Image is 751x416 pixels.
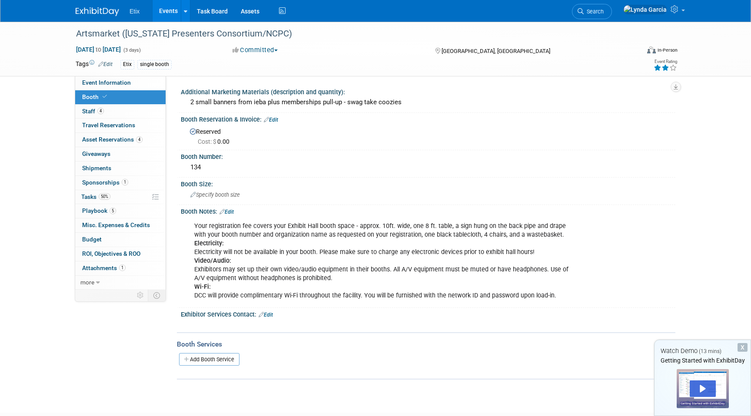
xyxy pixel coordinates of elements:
div: Additional Marketing Materials (description and quantity): [181,86,675,96]
b: Electricity: [194,240,224,247]
a: Add Booth Service [179,353,239,366]
span: 1 [122,179,128,185]
div: Event Format [588,45,678,58]
span: (13 mins) [699,348,721,354]
span: Giveaways [82,150,110,157]
span: Search [584,8,604,15]
a: Shipments [75,162,166,175]
span: more [80,279,94,286]
td: Toggle Event Tabs [148,290,166,301]
a: Edit [259,312,273,318]
span: Staff [82,108,104,115]
div: Dismiss [738,343,748,352]
span: ROI, Objectives & ROO [82,250,140,257]
div: Booth Number: [181,150,675,161]
div: Exhibitor Services Contact: [181,308,675,319]
span: Budget [82,236,102,243]
a: Sponsorships1 [75,176,166,190]
a: Edit [98,61,113,67]
span: Specify booth size [190,191,240,198]
span: Sponsorships [82,179,128,186]
a: Edit [264,117,278,123]
div: Watch Demo [655,347,751,356]
div: Your registration fee covers your Exhibit Hall booth space - approx. 10ft. wide, one 8 ft. table,... [188,218,580,305]
div: In-Person [657,47,678,53]
a: Booth [75,90,166,104]
span: Cost: $ [198,138,217,145]
span: Attachments [82,264,126,271]
span: 5 [110,208,116,214]
img: Format-Inperson.png [647,46,656,53]
a: Playbook5 [75,204,166,218]
img: ExhibitDay [76,7,119,16]
div: Booth Reservation & Invoice: [181,113,675,124]
b: Wi-Fi: [194,283,211,291]
a: Search [572,4,612,19]
div: Getting Started with ExhibitDay [655,356,751,365]
span: 50% [99,193,110,200]
span: (3 days) [123,47,141,53]
span: Asset Reservations [82,136,143,143]
a: ROI, Objectives & ROO [75,247,166,261]
span: 4 [97,108,104,114]
td: Personalize Event Tab Strip [133,290,148,301]
a: Attachments1 [75,261,166,275]
span: Shipments [82,165,111,172]
span: Misc. Expenses & Credits [82,221,150,228]
a: Staff4 [75,105,166,119]
span: 0.00 [198,138,233,145]
span: Playbook [82,207,116,214]
a: Travel Reservations [75,119,166,132]
div: single booth [137,60,172,69]
span: [GEOGRAPHIC_DATA], [GEOGRAPHIC_DATA] [442,48,550,54]
i: Booth reservation complete [103,94,107,99]
a: Asset Reservations4 [75,133,166,147]
div: Reserved [187,125,669,146]
span: 4 [136,136,143,143]
a: Tasks50% [75,190,166,204]
div: Artsmarket ([US_STATE] Presenters Consortium/NCPC) [73,26,626,42]
div: Etix [120,60,134,69]
span: Etix [130,8,140,15]
td: Tags [76,59,113,69]
div: Play [690,380,716,397]
a: more [75,276,166,290]
div: Booth Notes: [181,205,675,216]
img: Lynda Garcia [623,5,667,14]
span: 1 [119,264,126,271]
div: Booth Services [177,340,675,349]
a: Edit [219,209,234,215]
span: Event Information [82,79,131,86]
a: Misc. Expenses & Credits [75,218,166,232]
a: Budget [75,233,166,247]
div: 134 [187,161,669,174]
button: Committed [229,46,281,55]
a: Giveaways [75,147,166,161]
span: [DATE] [DATE] [76,46,121,53]
span: Travel Reservations [82,122,135,129]
div: Event Rating [654,59,677,64]
span: to [94,46,103,53]
div: 2 small banners from ieba plus memberships pull-up - swag take coozies [187,96,669,109]
b: Video/Audio: [194,257,231,264]
div: Booth Size: [181,178,675,188]
a: Event Information [75,76,166,90]
span: Tasks [81,193,110,200]
span: Booth [82,93,109,100]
